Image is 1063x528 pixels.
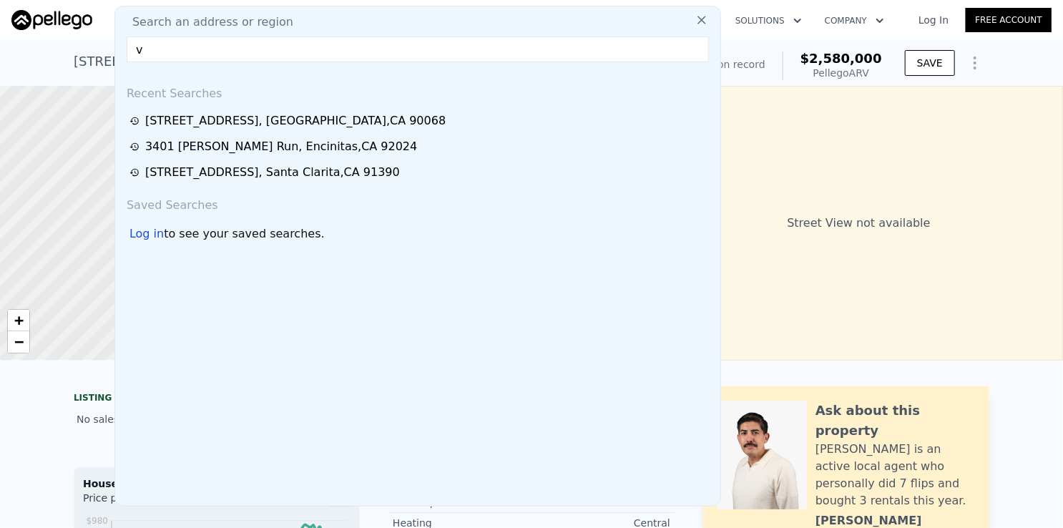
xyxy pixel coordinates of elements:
[813,8,896,34] button: Company
[14,311,24,329] span: +
[815,441,975,509] div: [PERSON_NAME] is an active local agent who personally did 7 flips and bought 3 rentals this year.
[800,66,882,80] div: Pellego ARV
[83,491,217,514] div: Price per Square Foot
[815,401,975,441] div: Ask about this property
[901,13,966,27] a: Log In
[83,476,351,491] div: Houses Median Sale
[724,8,813,34] button: Solutions
[127,36,709,62] input: Enter an address, city, region, neighborhood or zip code
[74,392,360,406] div: LISTING & SALE HISTORY
[129,164,710,181] a: [STREET_ADDRESS], Santa Clarita,CA 91390
[86,516,108,526] tspan: $980
[8,331,29,353] a: Zoom out
[129,138,710,155] a: 3401 [PERSON_NAME] Run, Encinitas,CA 92024
[129,225,164,243] div: Log in
[145,138,417,155] div: 3401 [PERSON_NAME] Run , Encinitas , CA 92024
[655,86,1063,361] div: Street View not available
[11,10,92,30] img: Pellego
[145,164,400,181] div: [STREET_ADDRESS] , Santa Clarita , CA 91390
[129,112,710,129] a: [STREET_ADDRESS], [GEOGRAPHIC_DATA],CA 90068
[145,112,446,129] div: [STREET_ADDRESS] , [GEOGRAPHIC_DATA] , CA 90068
[121,14,293,31] span: Search an address or region
[8,310,29,331] a: Zoom in
[14,333,24,351] span: −
[961,49,989,77] button: Show Options
[800,51,882,66] span: $2,580,000
[164,225,324,243] span: to see your saved searches.
[121,74,715,108] div: Recent Searches
[74,406,360,432] div: No sales history record for this property.
[905,50,955,76] button: SAVE
[121,185,715,220] div: Saved Searches
[74,52,416,72] div: [STREET_ADDRESS] , [GEOGRAPHIC_DATA] , CA 90068
[966,8,1052,32] a: Free Account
